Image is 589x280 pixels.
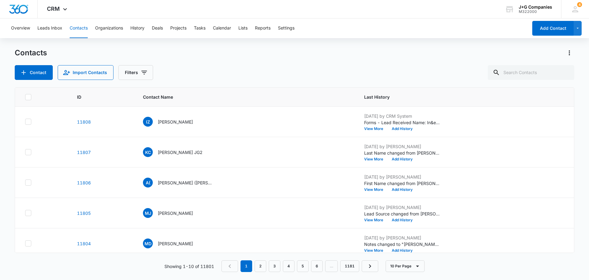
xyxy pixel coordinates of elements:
span: MJ [143,208,153,218]
button: Add Contact [532,21,574,36]
button: Settings [278,18,294,38]
div: Contact Name - Mike Daugherty - Select to Edit Field [143,239,204,248]
p: [DATE] by [PERSON_NAME] [364,204,441,211]
span: CRM [47,6,60,12]
input: Search Contacts [488,65,574,80]
p: [DATE] by [PERSON_NAME] [364,174,441,180]
h1: Contacts [15,48,47,57]
div: Contact Name - Mark Josten - Select to Edit Field [143,208,204,218]
p: Forms - Lead Received Name: In&eacute;s [PERSON_NAME] Email: [PERSON_NAME][EMAIL_ADDRESS][DOMAIN_... [364,119,441,126]
button: Filters [118,65,153,80]
button: View More [364,188,387,191]
button: Add History [387,188,417,191]
a: Navigate to contact details page for Amber (Allen) Davis [77,180,91,185]
span: A( [143,178,153,187]
p: [PERSON_NAME] [158,210,193,216]
p: [PERSON_NAME] JG2 [158,149,202,156]
button: History [130,18,144,38]
button: Projects [170,18,187,38]
span: IZ [143,117,153,127]
p: [DATE] by [PERSON_NAME] [364,143,441,150]
button: Reports [255,18,271,38]
span: KC [143,147,153,157]
button: Leads Inbox [37,18,62,38]
p: Last Name changed from [PERSON_NAME] to [PERSON_NAME] JG2. [364,150,441,156]
div: account id [519,10,552,14]
a: Navigate to contact details page for Inés Zepeda [77,119,91,124]
nav: Pagination [221,260,378,272]
a: Navigate to contact details page for Mark Josten [77,211,91,216]
a: Page 4 [283,260,294,272]
p: [PERSON_NAME] [158,240,193,247]
button: Lists [238,18,248,38]
span: Last History [364,94,555,100]
div: Contact Name - Amber (Allen) Davis - Select to Edit Field [143,178,224,187]
button: Import Contacts [58,65,114,80]
button: View More [364,218,387,222]
button: 10 Per Page [386,260,425,272]
a: Page 3 [269,260,280,272]
a: Page 1181 [340,260,359,272]
a: Page 2 [255,260,266,272]
div: notifications count [577,2,582,7]
a: Next Page [362,260,378,272]
button: Add History [387,127,417,131]
p: [DATE] by CRM System [364,113,441,119]
button: Overview [11,18,30,38]
a: Page 5 [297,260,309,272]
p: Lead Source changed from [PERSON_NAME] to [PERSON_NAME]. [364,211,441,217]
span: Contact Name [143,94,341,100]
p: [PERSON_NAME] [158,119,193,125]
p: [DATE] by [PERSON_NAME] [364,235,441,241]
button: Actions [564,48,574,58]
span: 4 [577,2,582,7]
button: Add History [387,218,417,222]
button: Add History [387,157,417,161]
span: ID [77,94,119,100]
button: View More [364,157,387,161]
a: Page 6 [311,260,323,272]
em: 1 [241,260,252,272]
button: Contacts [70,18,88,38]
a: Navigate to contact details page for Kristin Coyne JG2 [77,150,91,155]
button: View More [364,249,387,252]
button: Tasks [194,18,206,38]
div: Contact Name - Kristin Coyne JG2 - Select to Edit Field [143,147,214,157]
p: Notes changed to "[PERSON_NAME] is an RIA at First Merchant's Corp and was referred to me by [PER... [364,241,441,247]
span: MD [143,239,153,248]
button: Organizations [95,18,123,38]
button: Deals [152,18,163,38]
a: Navigate to contact details page for Mike Daugherty [77,241,91,246]
p: [PERSON_NAME] ([PERSON_NAME]) [PERSON_NAME] [158,179,213,186]
button: Add Contact [15,65,53,80]
p: First Name changed from [PERSON_NAME] to [PERSON_NAME] ([PERSON_NAME]). Last Name changed from [P... [364,180,441,187]
div: account name [519,5,552,10]
button: Add History [387,249,417,252]
div: Contact Name - Inés Zepeda - Select to Edit Field [143,117,204,127]
p: Showing 1-10 of 11801 [164,263,214,270]
button: View More [364,127,387,131]
button: Calendar [213,18,231,38]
